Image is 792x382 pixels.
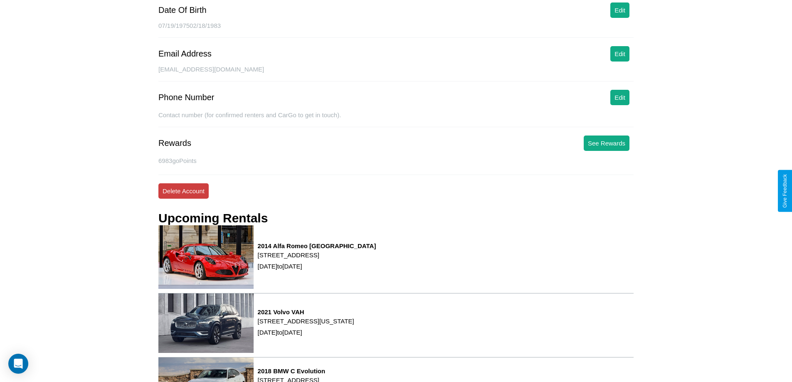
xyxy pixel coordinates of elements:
[584,136,629,151] button: See Rewards
[158,138,191,148] div: Rewards
[158,66,634,81] div: [EMAIL_ADDRESS][DOMAIN_NAME]
[258,261,376,272] p: [DATE] to [DATE]
[158,49,212,59] div: Email Address
[258,249,376,261] p: [STREET_ADDRESS]
[158,155,634,166] p: 6983 goPoints
[258,242,376,249] h3: 2014 Alfa Romeo [GEOGRAPHIC_DATA]
[158,293,254,353] img: rental
[158,5,207,15] div: Date Of Birth
[158,183,209,199] button: Delete Account
[258,327,354,338] p: [DATE] to [DATE]
[8,354,28,374] div: Open Intercom Messenger
[782,174,788,208] div: Give Feedback
[258,308,354,315] h3: 2021 Volvo VAH
[258,367,326,375] h3: 2018 BMW C Evolution
[610,2,629,18] button: Edit
[610,90,629,105] button: Edit
[158,111,634,127] div: Contact number (for confirmed renters and CarGo to get in touch).
[158,93,215,102] div: Phone Number
[158,225,254,288] img: rental
[258,315,354,327] p: [STREET_ADDRESS][US_STATE]
[158,211,268,225] h3: Upcoming Rentals
[158,22,634,38] div: 07/19/197502/18/1983
[610,46,629,62] button: Edit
